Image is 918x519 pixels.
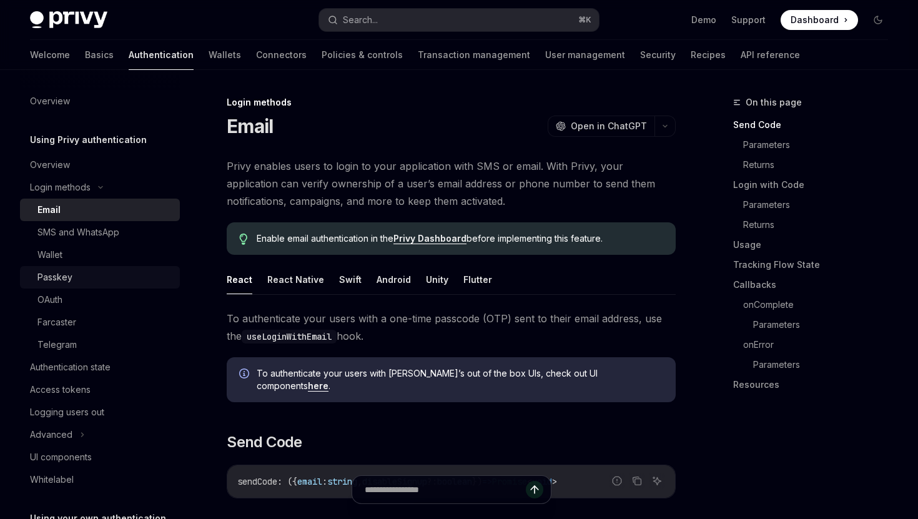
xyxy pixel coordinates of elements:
[37,292,62,307] div: OAuth
[791,14,839,26] span: Dashboard
[418,40,530,70] a: Transaction management
[20,221,180,244] a: SMS and WhatsApp
[393,233,466,244] a: Privy Dashboard
[743,335,898,355] a: onError
[741,40,800,70] a: API reference
[20,334,180,356] a: Telegram
[267,265,324,294] button: React Native
[691,40,726,70] a: Recipes
[426,265,448,294] button: Unity
[868,10,888,30] button: Toggle dark mode
[239,234,248,245] svg: Tip
[20,446,180,468] a: UI components
[256,40,307,70] a: Connectors
[548,116,654,137] button: Open in ChatGPT
[733,175,898,195] a: Login with Code
[377,265,411,294] button: Android
[20,356,180,378] a: Authentication state
[37,270,72,285] div: Passkey
[753,355,898,375] a: Parameters
[37,247,62,262] div: Wallet
[746,95,802,110] span: On this page
[733,275,898,295] a: Callbacks
[257,367,663,392] span: To authenticate your users with [PERSON_NAME]’s out of the box UIs, check out UI components .
[30,132,147,147] h5: Using Privy authentication
[20,199,180,221] a: Email
[227,310,676,345] span: To authenticate your users with a one-time passcode (OTP) sent to their email address, use the hook.
[37,315,76,330] div: Farcaster
[20,289,180,311] a: OAuth
[733,255,898,275] a: Tracking Flow State
[743,295,898,315] a: onComplete
[640,40,676,70] a: Security
[463,265,492,294] button: Flutter
[209,40,241,70] a: Wallets
[227,157,676,210] span: Privy enables users to login to your application with SMS or email. With Privy, your application ...
[30,427,72,442] div: Advanced
[731,14,766,26] a: Support
[20,266,180,289] a: Passkey
[733,235,898,255] a: Usage
[743,155,898,175] a: Returns
[129,40,194,70] a: Authentication
[743,215,898,235] a: Returns
[781,10,858,30] a: Dashboard
[37,202,61,217] div: Email
[339,265,362,294] button: Swift
[20,311,180,334] a: Farcaster
[242,330,337,344] code: useLoginWithEmail
[257,232,663,245] span: Enable email authentication in the before implementing this feature.
[227,115,273,137] h1: Email
[239,368,252,381] svg: Info
[20,468,180,491] a: Whitelabel
[319,9,598,31] button: Search...⌘K
[30,450,92,465] div: UI components
[526,481,543,498] button: Send message
[30,472,74,487] div: Whitelabel
[20,401,180,423] a: Logging users out
[691,14,716,26] a: Demo
[308,380,328,392] a: here
[578,15,591,25] span: ⌘ K
[37,337,77,352] div: Telegram
[30,180,91,195] div: Login methods
[733,375,898,395] a: Resources
[227,96,676,109] div: Login methods
[743,195,898,215] a: Parameters
[30,157,70,172] div: Overview
[30,360,111,375] div: Authentication state
[30,11,107,29] img: dark logo
[30,405,104,420] div: Logging users out
[322,40,403,70] a: Policies & controls
[30,40,70,70] a: Welcome
[30,94,70,109] div: Overview
[743,135,898,155] a: Parameters
[85,40,114,70] a: Basics
[733,115,898,135] a: Send Code
[37,225,119,240] div: SMS and WhatsApp
[343,12,378,27] div: Search...
[20,90,180,112] a: Overview
[571,120,647,132] span: Open in ChatGPT
[227,265,252,294] button: React
[20,378,180,401] a: Access tokens
[545,40,625,70] a: User management
[753,315,898,335] a: Parameters
[227,432,302,452] span: Send Code
[20,244,180,266] a: Wallet
[30,382,91,397] div: Access tokens
[20,154,180,176] a: Overview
